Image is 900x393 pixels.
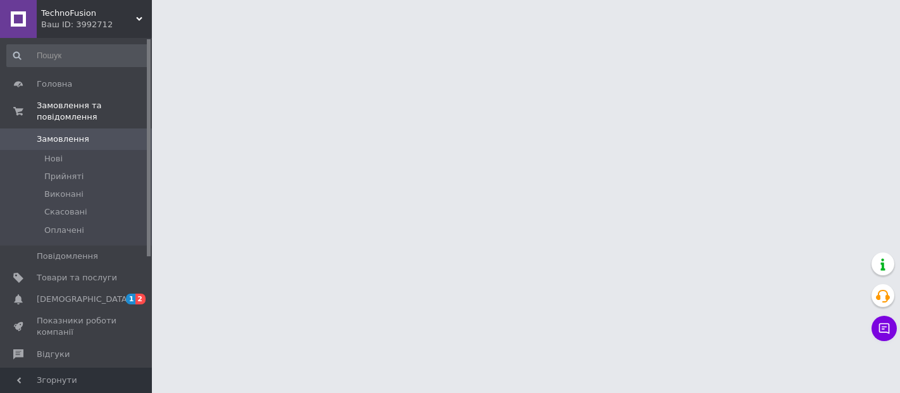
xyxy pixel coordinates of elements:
button: Чат з покупцем [872,316,897,341]
span: TechnoFusion [41,8,136,19]
span: 2 [135,294,146,304]
span: Замовлення та повідомлення [37,100,152,123]
span: Замовлення [37,134,89,145]
span: Прийняті [44,171,84,182]
span: Скасовані [44,206,87,218]
input: Пошук [6,44,149,67]
span: Головна [37,78,72,90]
span: 1 [126,294,136,304]
div: Ваш ID: 3992712 [41,19,152,30]
span: [DEMOGRAPHIC_DATA] [37,294,130,305]
span: Відгуки [37,349,70,360]
span: Показники роботи компанії [37,315,117,338]
span: Виконані [44,189,84,200]
span: Повідомлення [37,251,98,262]
span: Нові [44,153,63,165]
span: Товари та послуги [37,272,117,284]
span: Оплачені [44,225,84,236]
